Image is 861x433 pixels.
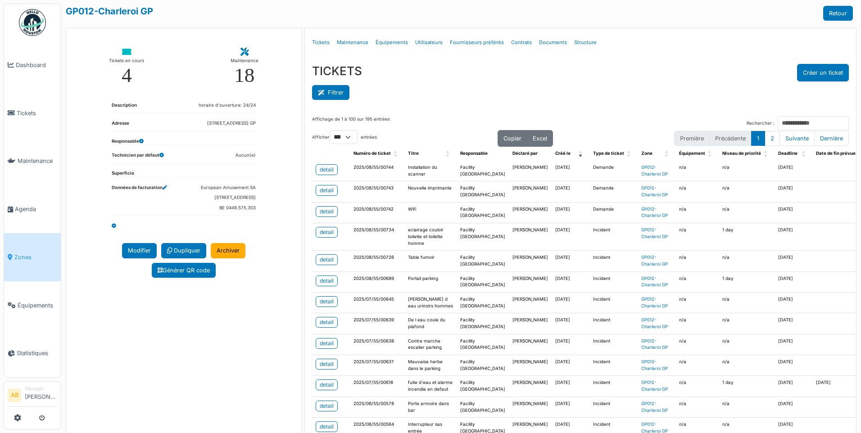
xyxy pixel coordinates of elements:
td: n/a [675,376,719,397]
td: 1 day [719,376,775,397]
span: Deadline [778,151,798,156]
button: 1 [751,131,765,146]
a: Équipements [372,32,412,53]
td: 2025/08/55/00743 [350,181,404,202]
a: Retour [823,6,853,21]
td: Mauvaise herbe dans le parking [404,355,457,376]
td: n/a [675,161,719,181]
span: Agenda [15,205,57,213]
a: Structure [571,32,600,53]
div: detail [320,166,334,174]
dt: Données de facturation [112,185,167,215]
a: detail [316,379,338,390]
div: detail [320,298,334,306]
div: detail [320,339,334,347]
div: detail [320,228,334,236]
a: Tickets en cours 4 [102,41,151,93]
td: Facility [GEOGRAPHIC_DATA] [457,181,509,202]
td: Incident [589,271,638,292]
div: detail [320,360,334,368]
nav: pagination [674,131,849,146]
span: Deadline: Activate to sort [802,147,807,161]
td: Facility [GEOGRAPHIC_DATA] [457,355,509,376]
div: detail [320,402,334,410]
button: Filtrer [312,85,349,100]
span: Maintenance [18,157,57,165]
span: Niveau de priorité [722,151,761,156]
dt: Adresse [112,120,129,131]
td: 2025/07/55/00637 [350,355,404,376]
td: [DATE] [552,292,589,313]
td: [PERSON_NAME] [509,223,552,251]
div: 4 [122,65,132,86]
a: Documents [535,32,571,53]
a: GP012-Charleroi GP [641,207,668,218]
td: Facility [GEOGRAPHIC_DATA] [457,251,509,271]
td: Demande [589,202,638,223]
td: n/a [675,292,719,313]
td: 2025/07/55/00639 [350,313,404,334]
a: Utilisateurs [412,32,446,53]
div: detail [320,207,334,216]
td: Facility [GEOGRAPHIC_DATA] [457,376,509,397]
td: n/a [719,202,775,223]
td: n/a [719,334,775,355]
td: Incident [589,223,638,251]
button: Last [814,131,849,146]
dd: [STREET_ADDRESS] [201,194,256,201]
dt: Superficie [112,170,134,177]
span: Créé le: Activate to remove sorting [579,147,584,161]
button: Excel [527,130,553,147]
a: Archiver [211,243,245,258]
td: n/a [675,334,719,355]
td: Demande [589,161,638,181]
div: detail [320,318,334,326]
td: Demande [589,181,638,202]
dd: horaire d'ouverture: 24/24 [199,102,256,109]
a: detail [316,359,338,370]
a: GP012-Charleroi GP [641,317,668,329]
td: [DATE] [775,355,812,376]
td: [PERSON_NAME] [509,313,552,334]
td: Portail parking [404,271,457,292]
td: Incident [589,334,638,355]
td: n/a [675,397,719,417]
a: detail [316,317,338,328]
span: Tickets [17,109,57,117]
td: [PERSON_NAME] [509,271,552,292]
a: detail [316,185,338,196]
a: GP012-Charleroi GP [641,401,668,413]
td: n/a [675,181,719,202]
span: Numéro de ticket: Activate to sort [394,147,399,161]
a: Tickets [308,32,333,53]
td: 1 day [719,271,775,292]
h3: TICKETS [312,64,362,78]
label: Afficher entrées [312,130,377,144]
span: Zone: Activate to sort [665,147,670,161]
td: Incident [589,313,638,334]
td: n/a [675,313,719,334]
td: [DATE] [775,223,812,251]
td: fuite d'eau et alarme incendie en defaut [404,376,457,397]
td: 2025/08/55/00742 [350,202,404,223]
a: GP012-Charleroi GP [66,6,153,17]
td: 2025/08/55/00734 [350,223,404,251]
td: Incident [589,251,638,271]
div: 18 [234,65,254,86]
a: GP012-Charleroi GP [641,359,668,371]
td: n/a [675,202,719,223]
td: 1 day [719,223,775,251]
a: Générer QR code [152,263,216,278]
td: [DATE] [552,397,589,417]
td: Incident [589,376,638,397]
a: AB Manager[PERSON_NAME] [8,385,57,407]
button: Copier [498,130,527,147]
td: n/a [719,313,775,334]
a: Agenda [4,185,61,233]
a: Modifier [122,243,157,258]
span: Dashboard [16,61,57,69]
span: Zone [641,151,653,156]
td: n/a [719,161,775,181]
a: detail [316,227,338,238]
span: Statistiques [17,349,57,357]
